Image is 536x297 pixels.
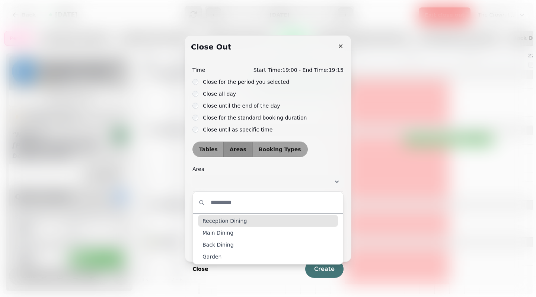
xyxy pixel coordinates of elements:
button: Close [186,264,214,274]
label: Area [192,164,344,173]
span: Tables [199,146,218,152]
span: Booking Types [259,146,301,152]
span: Reception Dining [202,217,247,225]
span: Back Dining [202,241,234,249]
label: Close until as specific time [203,125,272,134]
h2: Close out [191,41,232,52]
span: Close [192,266,208,272]
span: Main Dining [202,229,233,237]
span: Areas [230,146,246,152]
label: Close for the standard booking duration [203,113,307,122]
button: Create [305,260,344,278]
label: Close all day [203,89,236,98]
label: Close for the period you selected [203,77,289,86]
button: Tables [193,142,224,157]
span: Time [192,65,205,74]
p: Start Time: 19:00 - End Time: 19:15 [253,65,344,74]
button: Booking Types [253,142,307,157]
span: Create [314,266,335,272]
label: Close until the end of the day [203,101,280,110]
span: Garden [202,253,221,260]
button: Areas [223,142,253,157]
